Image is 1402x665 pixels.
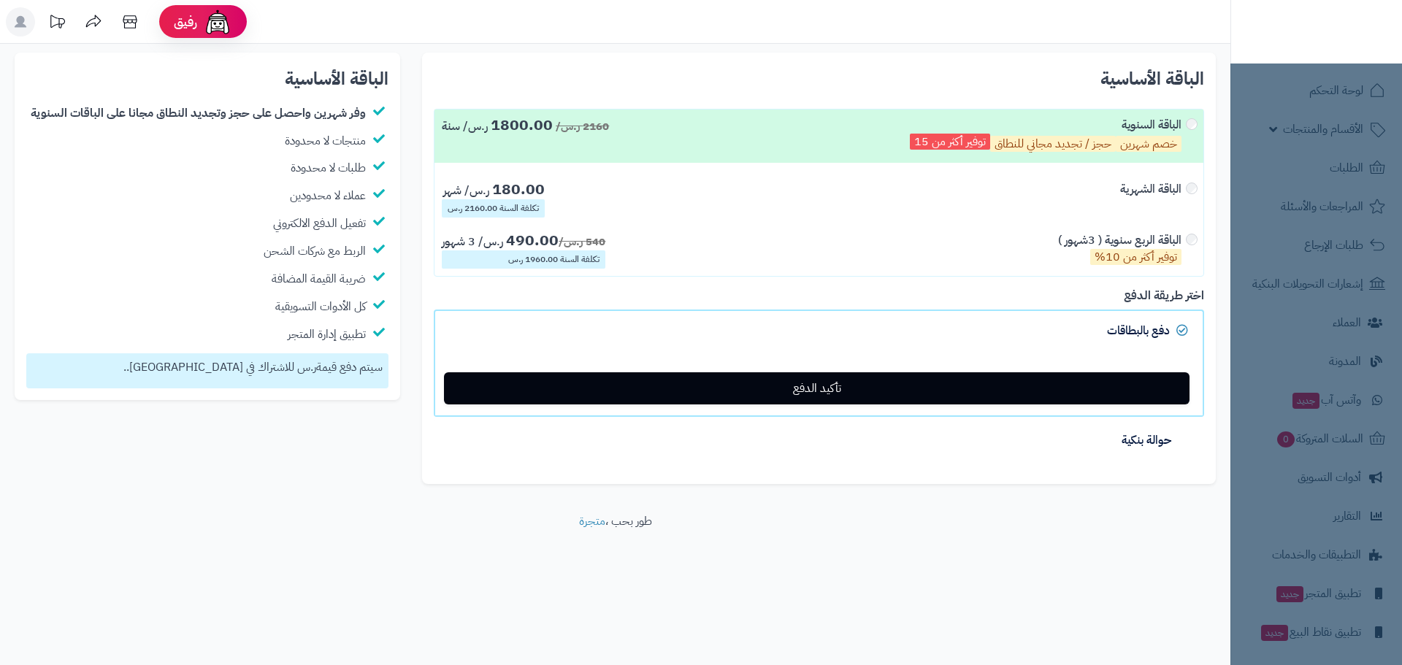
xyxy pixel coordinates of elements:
div: الباقة الشهرية [1120,181,1181,198]
p: توفير أكثر من 15 [910,134,990,150]
span: رفيق [174,13,197,31]
span: 1800.00 [491,113,553,137]
span: 490.00 [506,228,559,252]
h2: الباقة الأساسية [434,64,1204,94]
img: logo-2.png [1303,11,1388,42]
label: اختر طريقة الدفع [1124,288,1204,304]
div: منتجات لا محدودة [285,133,366,150]
a: متجرة [579,512,605,530]
div: كل الأدوات التسويقية [275,299,366,315]
div: تطبيق إدارة المتجر [288,326,366,343]
span: ر.س/ 3 شهور [442,233,503,250]
span: ر.س/ شهر [443,182,489,199]
a: دفع بالبطاقات [434,310,1204,350]
p: خصم شهرين [1116,136,1181,152]
span: 540 ر.س/ [559,234,605,250]
div: طلبات لا محدودة [291,160,366,177]
p: حجز / تجديد مجاني للنطاق [990,136,1116,152]
div: الباقة الربع سنوية ( 3شهور ) [1058,232,1181,265]
div: عملاء لا محدودين [290,188,366,204]
div: تفعيل الدفع الالكتروني [273,215,366,232]
span: دفع بالبطاقات [1107,322,1170,339]
p: توفير أكثر من 10% [1090,249,1181,265]
div: ضريبة القيمة المضافة [272,271,366,288]
div: تكلفة السنة 1960.00 ر.س [442,250,605,269]
p: سيتم دفع قيمة ر.س للاشتراك في [GEOGRAPHIC_DATA] .. [32,359,383,376]
div: الربط مع شركات الشحن [264,243,366,260]
span: ر.س/ سنة [442,118,488,135]
img: ai-face.png [203,7,232,36]
h2: الباقة الأساسية [26,64,388,94]
div: تكلفة السنة 2160.00 ر.س [442,199,545,218]
span: 2160 ر.س/ [556,118,609,134]
a: حوالة بنكية [434,420,1204,460]
span: 180.00 [492,177,545,201]
div: الباقة السنوية [910,117,1181,155]
a: تحديثات المنصة [39,7,75,36]
button: تأكيد الدفع [444,372,1190,404]
span: حوالة بنكية [1122,431,1171,449]
div: وفر شهرين واحصل على حجز وتجديد النطاق مجانا على الباقات السنوية [31,105,366,122]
